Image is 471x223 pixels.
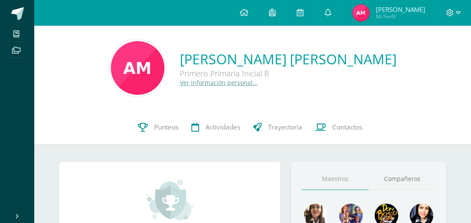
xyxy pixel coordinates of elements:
a: Compañeros [369,168,436,190]
span: Actividades [206,123,240,132]
img: 2891034f694f2f7c7c16a5aaa1a6ba0e.png [111,41,164,95]
a: Ver información personal... [180,78,258,87]
span: Mi Perfil [376,13,425,20]
img: achievement_small.png [146,178,193,221]
span: Contactos [332,123,362,132]
div: Primero Primaria Inicial B [180,68,396,78]
a: Trayectoria [247,110,309,145]
a: Actividades [185,110,247,145]
span: [PERSON_NAME] [376,5,425,14]
a: Contactos [309,110,369,145]
img: 95a0a37ecc0520e872986056fe9423f9.png [352,4,370,21]
span: Punteos [154,123,179,132]
a: [PERSON_NAME] [PERSON_NAME] [180,50,396,68]
a: Maestros [301,168,369,190]
span: Trayectoria [268,123,302,132]
a: Punteos [131,110,185,145]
